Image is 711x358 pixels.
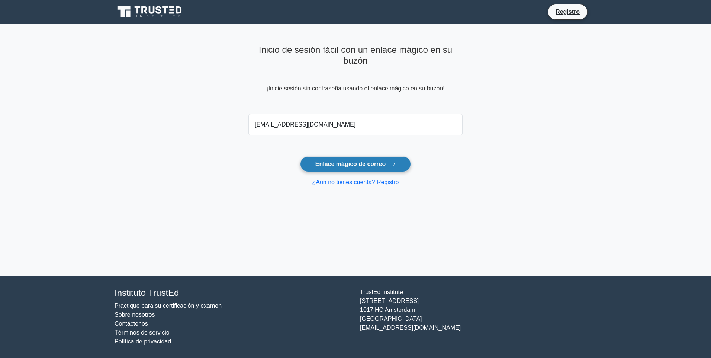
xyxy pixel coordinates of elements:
a: Contáctenos [115,320,148,327]
a: Registro [551,7,584,16]
input: Correo electrónico [248,114,463,135]
h4: Inicio de sesión fácil con un enlace mágico en su buzón [248,45,463,66]
a: Política de privacidad [115,338,171,345]
font: Enlace mágico de correo [315,161,386,167]
a: Términos de servicio [115,329,170,336]
font: ¡Inicie sesión sin contraseña usando el enlace mágico en su buzón! [266,85,444,92]
a: Practique para su certificación y examen [115,303,222,309]
div: TrustEd Institute [STREET_ADDRESS] 1017 HC Amsterdam [GEOGRAPHIC_DATA] [EMAIL_ADDRESS][DOMAIN_NAME] [355,288,601,346]
button: Enlace mágico de correo [300,156,411,172]
a: ¿Aún no tienes cuenta? Registro [312,179,399,185]
a: Sobre nosotros [115,311,155,318]
h4: Instituto TrustEd [115,288,351,298]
